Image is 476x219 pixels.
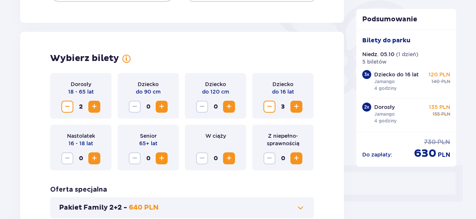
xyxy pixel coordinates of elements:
p: Niedz. 05.10 [362,51,394,58]
p: do 120 cm [202,88,229,95]
p: 4 godziny [374,118,397,124]
p: Dziecko do 16 lat [374,71,419,78]
p: Dorosły [374,103,395,111]
span: 3 [277,101,289,113]
p: 65+ lat [139,140,158,147]
button: Decrease [61,152,73,164]
p: ( 1 dzień ) [396,51,418,58]
button: Increase [290,101,302,113]
button: Decrease [61,101,73,113]
p: 155 [433,111,440,118]
button: Increase [156,152,168,164]
button: Increase [156,101,168,113]
span: 0 [142,152,154,164]
button: Decrease [196,101,208,113]
button: Increase [88,152,100,164]
p: do 90 cm [136,88,161,95]
p: PLN [441,111,450,118]
p: Dziecko [272,80,293,88]
button: Decrease [129,152,141,164]
p: 135 PLN [429,103,450,111]
span: 2 [75,101,87,113]
p: PLN [437,138,450,146]
button: Increase [223,101,235,113]
p: Senior [140,132,157,140]
p: 630 [414,146,436,161]
p: Dorosły [71,80,91,88]
p: 640 PLN [129,203,159,212]
span: 0 [75,152,87,164]
p: Do zapłaty : [362,151,392,158]
p: 18 - 65 lat [68,88,94,95]
p: PLN [441,78,450,85]
p: 140 [431,78,440,85]
button: Decrease [129,101,141,113]
button: Pakiet Family 2+2 -640 PLN [59,203,305,212]
button: Increase [88,101,100,113]
span: 0 [142,101,154,113]
button: Decrease [263,101,275,113]
p: Bilety do parku [362,36,411,45]
p: Wybierz bilety [50,53,119,64]
div: 3 x [362,70,371,79]
p: Nastolatek [67,132,95,140]
p: PLN [438,151,450,159]
p: do 16 lat [272,88,294,95]
p: Jamango [374,78,395,85]
p: Oferta specjalna [50,185,107,194]
p: 120 PLN [428,71,450,78]
p: Podsumowanie [356,15,457,24]
span: 0 [277,152,289,164]
div: 2 x [362,103,371,112]
p: 730 [424,138,436,146]
button: Decrease [196,152,208,164]
p: 5 biletów [362,58,387,66]
p: W ciąży [205,132,226,140]
span: 0 [210,101,222,113]
p: Dziecko [205,80,226,88]
p: 16 - 18 lat [68,140,93,147]
button: Decrease [263,152,275,164]
p: Dziecko [138,80,159,88]
p: Pakiet Family 2+2 - [59,203,127,212]
p: Jamango [374,111,395,118]
button: Increase [223,152,235,164]
p: Z niepełno­sprawnością [258,132,308,147]
span: 0 [210,152,222,164]
button: Increase [290,152,302,164]
p: 4 godziny [374,85,397,92]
